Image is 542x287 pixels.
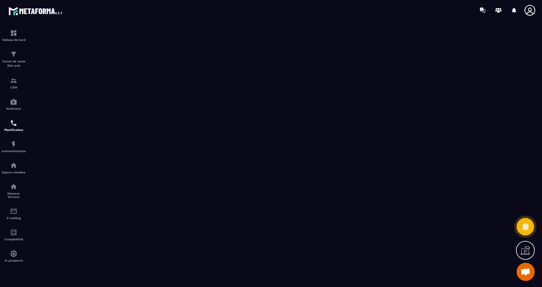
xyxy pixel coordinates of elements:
[2,46,26,72] a: formationformationTunnel de vente Site web
[2,224,26,245] a: accountantaccountantComptabilité
[2,59,26,68] p: Tunnel de vente Site web
[2,216,26,220] p: E-mailing
[10,183,17,190] img: social-network
[10,229,17,236] img: accountant
[2,149,26,153] p: Automatisations
[2,72,26,94] a: formationformationCRM
[2,94,26,115] a: automationsautomationsWebinaire
[10,98,17,105] img: automations
[2,192,26,199] p: Réseaux Sociaux
[10,162,17,169] img: automations
[8,5,63,16] img: logo
[2,128,26,132] p: Planificateur
[2,38,26,42] p: Tableau de bord
[10,77,17,84] img: formation
[2,157,26,179] a: automationsautomationsEspace membre
[2,86,26,89] p: CRM
[10,208,17,215] img: email
[2,203,26,224] a: emailemailE-mailing
[2,238,26,241] p: Comptabilité
[2,259,26,262] p: IA prospects
[10,250,17,257] img: automations
[2,25,26,46] a: formationformationTableau de bord
[2,179,26,203] a: social-networksocial-networkRéseaux Sociaux
[10,29,17,37] img: formation
[2,107,26,110] p: Webinaire
[517,263,535,281] div: Ouvrir le chat
[10,141,17,148] img: automations
[2,115,26,136] a: schedulerschedulerPlanificateur
[10,51,17,58] img: formation
[10,119,17,127] img: scheduler
[2,136,26,157] a: automationsautomationsAutomatisations
[2,171,26,174] p: Espace membre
